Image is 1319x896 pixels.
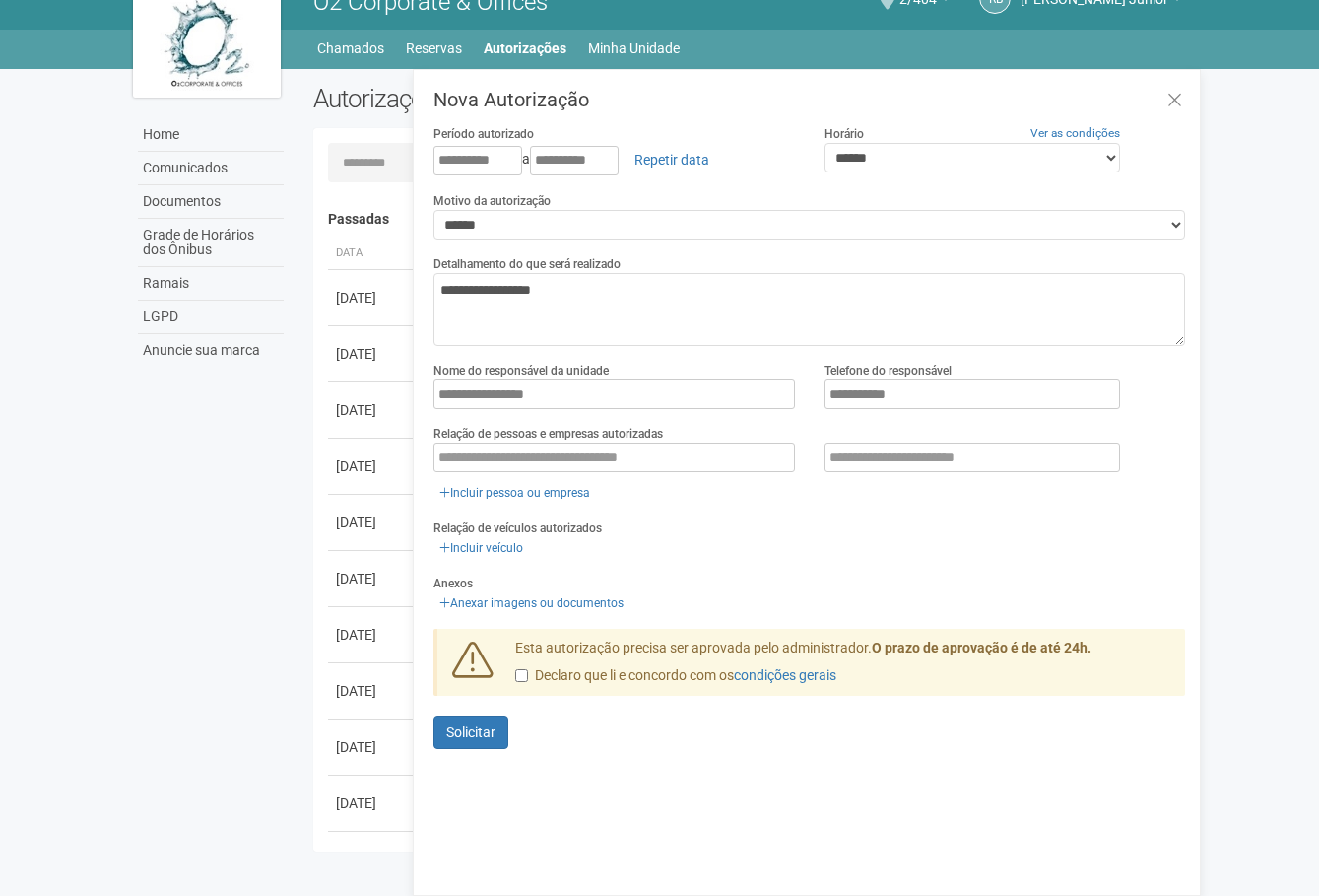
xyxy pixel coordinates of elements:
div: Esta autorização precisa ser aprovada pelo administrador. [500,639,1186,696]
label: Relação de pessoas e empresas autorizadas [433,425,663,443]
a: Grade de Horários dos Ônibus [138,219,284,267]
a: Ramais [138,267,284,301]
a: Chamados [317,34,384,62]
div: [DATE] [336,737,409,757]
input: Declaro que li e concordo com oscondições gerais [515,669,528,682]
a: Documentos [138,185,284,219]
div: [DATE] [336,569,409,588]
a: Anuncie sua marca [138,334,284,367]
a: condições gerais [734,667,836,683]
div: [DATE] [336,681,409,701]
a: Ver as condições [1030,126,1120,140]
label: Horário [824,125,864,143]
a: LGPD [138,301,284,334]
a: Comunicados [138,152,284,185]
label: Anexos [433,575,473,592]
div: [DATE] [336,400,409,420]
a: Reservas [406,34,462,62]
a: Autorizações [484,34,566,62]
button: Solicitar [433,716,508,749]
div: a [433,143,795,176]
label: Nome do responsável da unidade [433,362,609,379]
div: [DATE] [336,456,409,476]
div: [DATE] [336,625,409,645]
div: [DATE] [336,793,409,813]
label: Declaro que li e concordo com os [515,666,836,686]
h2: Autorizações [313,84,735,113]
strong: O prazo de aprovação é de até 24h. [872,640,1091,655]
a: Incluir veículo [433,537,529,559]
label: Detalhamento do que será realizado [433,255,621,273]
th: Data [328,238,417,270]
h3: Nova Autorização [433,90,1185,109]
a: Incluir pessoa ou empresa [433,482,596,504]
label: Período autorizado [433,125,534,143]
a: Home [138,118,284,152]
div: [DATE] [336,513,409,532]
div: [DATE] [336,344,409,364]
a: Minha Unidade [588,34,680,62]
a: Anexar imagens ou documentos [433,592,629,614]
label: Telefone do responsável [824,362,952,379]
span: Solicitar [446,724,495,740]
div: [DATE] [336,288,409,308]
label: Relação de veículos autorizados [433,519,602,537]
h4: Passadas [328,212,1172,227]
a: Repetir data [622,143,722,176]
label: Motivo da autorização [433,192,551,210]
